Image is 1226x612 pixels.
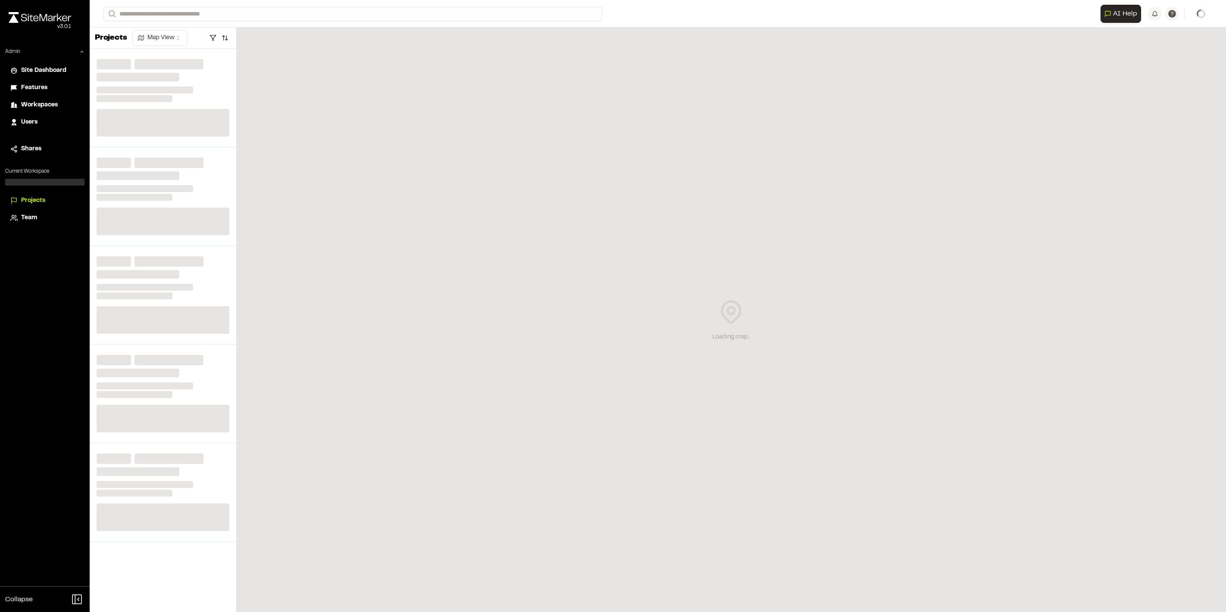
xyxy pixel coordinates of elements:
a: Features [10,83,79,93]
span: Features [21,83,47,93]
a: Shares [10,144,79,154]
a: Users [10,118,79,127]
span: Projects [21,196,45,205]
a: Projects [10,196,79,205]
span: AI Help [1113,9,1137,19]
a: Site Dashboard [10,66,79,75]
button: Search [103,7,119,21]
a: Team [10,213,79,223]
p: Projects [95,32,127,44]
span: Site Dashboard [21,66,66,75]
span: Workspaces [21,100,58,110]
span: Shares [21,144,41,154]
p: Current Workspace [5,168,84,175]
button: Open AI Assistant [1101,5,1141,23]
div: Loading map... [713,332,750,342]
span: Collapse [5,594,33,605]
a: Workspaces [10,100,79,110]
span: Team [21,213,37,223]
p: Admin [5,48,20,56]
span: Users [21,118,38,127]
div: Oh geez...please don't... [9,23,71,31]
div: Open AI Assistant [1101,5,1145,23]
img: rebrand.png [9,12,71,23]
